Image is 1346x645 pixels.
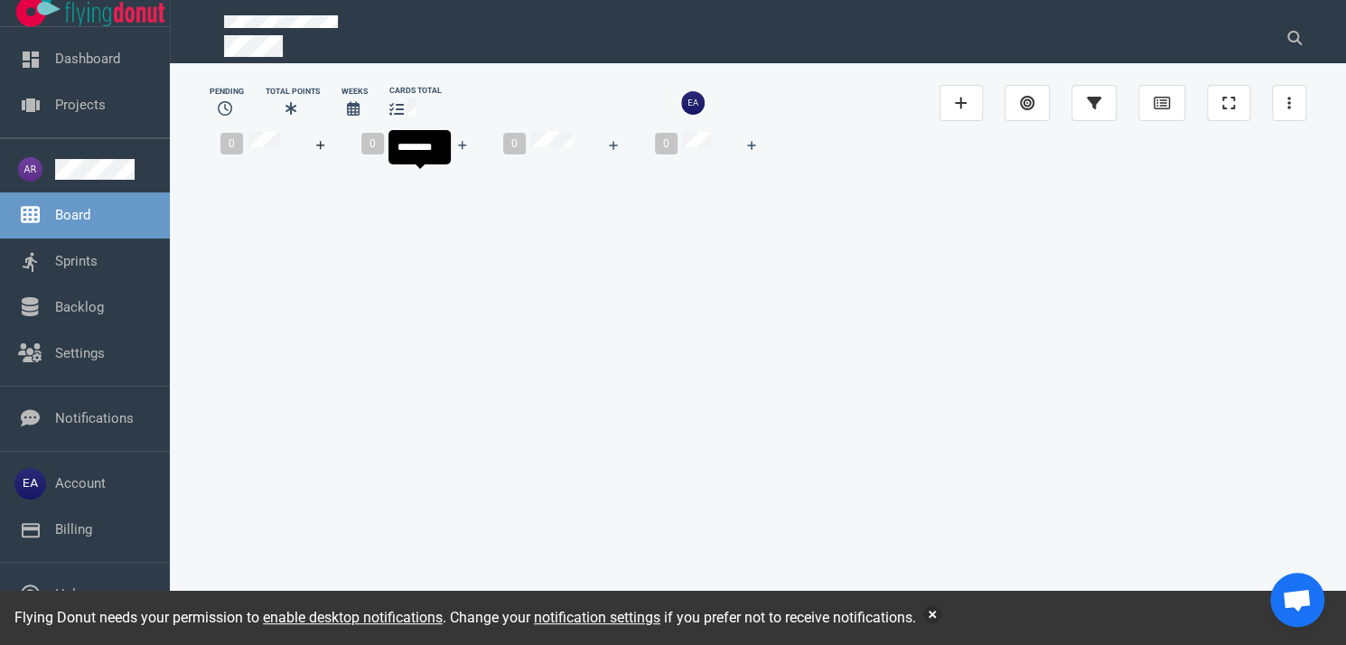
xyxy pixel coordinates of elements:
[55,97,106,113] a: Projects
[55,253,98,269] a: Sprints
[389,85,442,97] div: cards total
[263,609,443,626] a: enable desktop notifications
[55,475,106,491] a: Account
[220,133,243,154] span: 0
[443,609,916,626] span: . Change your if you prefer not to receive notifications.
[55,299,104,315] a: Backlog
[503,133,526,154] span: 0
[266,86,320,98] div: Total Points
[1270,573,1324,627] div: Chat abierto
[55,410,134,426] a: Notifications
[55,521,92,537] a: Billing
[14,609,443,626] span: Flying Donut needs your permission to
[361,133,384,154] span: 0
[55,586,83,603] a: Help
[55,205,155,226] span: Board
[65,2,164,26] img: Flying Donut text logo
[55,51,120,67] a: Dashboard
[55,345,105,361] a: Settings
[534,609,660,626] a: notification settings
[341,86,368,98] div: Weeks
[210,86,244,98] div: Pending
[681,91,705,115] img: 26
[655,133,678,154] span: 0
